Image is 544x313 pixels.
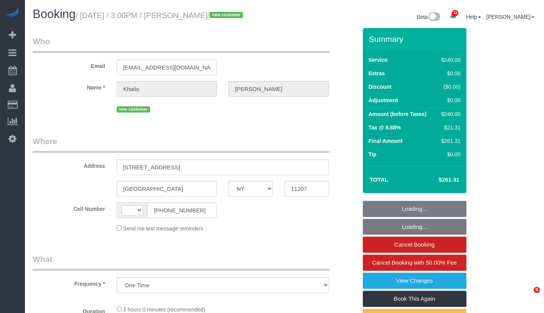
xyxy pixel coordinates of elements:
[117,60,217,75] input: Email
[5,8,20,18] img: Automaid Logo
[438,110,460,118] div: $240.00
[369,137,403,145] label: Final Amount
[428,12,440,22] img: New interface
[117,81,217,97] input: First Name
[438,137,460,145] div: $261.31
[27,81,111,91] label: Name *
[76,11,245,20] small: / [DATE] / 3:00PM / [PERSON_NAME]
[147,202,217,218] input: Cell Number
[369,83,392,91] label: Discount
[415,177,459,183] h4: $261.31
[27,159,111,170] label: Address
[33,7,76,21] span: Booking
[363,237,466,253] a: Cancel Booking
[438,151,460,158] div: $0.00
[369,35,463,43] h3: Summary
[534,287,540,293] span: 5
[438,56,460,64] div: $240.00
[27,277,111,288] label: Frequency *
[438,70,460,77] div: $0.00
[33,253,330,271] legend: What
[369,70,385,77] label: Extras
[446,8,461,25] a: 32
[370,176,389,183] strong: Total
[466,14,481,20] a: Help
[363,273,466,289] a: View Changes
[369,96,398,104] label: Adjustment
[438,96,460,104] div: $0.00
[438,83,460,91] div: ($0.00)
[372,259,457,266] span: Cancel Booking with 50.00% Fee
[27,202,111,213] label: Cell Number
[518,287,536,305] iframe: Intercom live chat
[117,106,150,113] span: new customer
[207,11,245,20] span: /
[117,181,217,197] input: City
[228,81,329,97] input: Last Name
[284,181,329,197] input: Zip Code
[369,124,401,131] label: Tax @ 8.88%
[123,306,205,313] span: 3 hours 0 minutes (recommended)
[369,56,388,64] label: Service
[486,14,534,20] a: [PERSON_NAME]
[369,110,427,118] label: Amount (before Taxes)
[369,151,377,158] label: Tip
[27,60,111,70] label: Email
[210,12,243,18] span: new customer
[123,225,203,232] span: Send me text message reminders
[417,14,441,20] a: Beta
[33,136,330,153] legend: Where
[33,36,330,53] legend: Who
[363,255,466,271] a: Cancel Booking with 50.00% Fee
[452,10,458,16] span: 32
[438,124,460,131] div: $21.31
[363,291,466,307] a: Book This Again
